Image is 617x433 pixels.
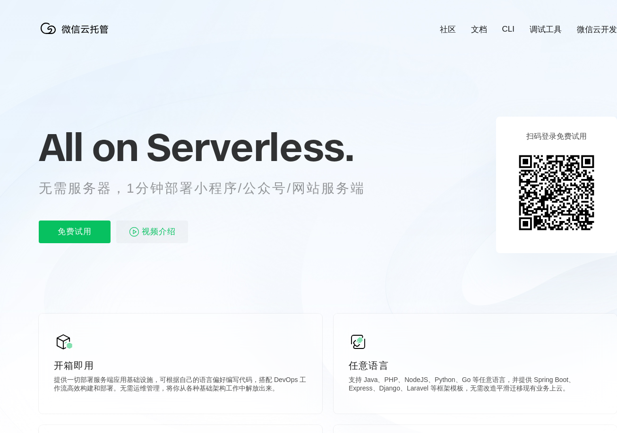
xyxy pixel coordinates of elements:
p: 开箱即用 [54,359,307,372]
p: 扫码登录免费试用 [526,132,587,142]
span: 视频介绍 [142,221,176,243]
img: 微信云托管 [39,19,114,38]
a: 微信云托管 [39,31,114,39]
p: 任意语言 [349,359,602,372]
a: 文档 [471,24,487,35]
a: 社区 [440,24,456,35]
a: 微信云开发 [577,24,617,35]
a: 调试工具 [530,24,562,35]
img: video_play.svg [129,226,140,238]
a: CLI [502,25,514,34]
p: 支持 Java、PHP、NodeJS、Python、Go 等任意语言，并提供 Spring Boot、Express、Django、Laravel 等框架模板，无需改造平滑迁移现有业务上云。 [349,376,602,395]
p: 提供一切部署服务端应用基础设施，可根据自己的语言偏好编写代码，搭配 DevOps 工作流高效构建和部署。无需运维管理，将你从各种基础架构工作中解放出来。 [54,376,307,395]
span: Serverless. [146,123,354,170]
span: All on [39,123,137,170]
p: 无需服务器，1分钟部署小程序/公众号/网站服务端 [39,179,383,198]
p: 免费试用 [39,221,111,243]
